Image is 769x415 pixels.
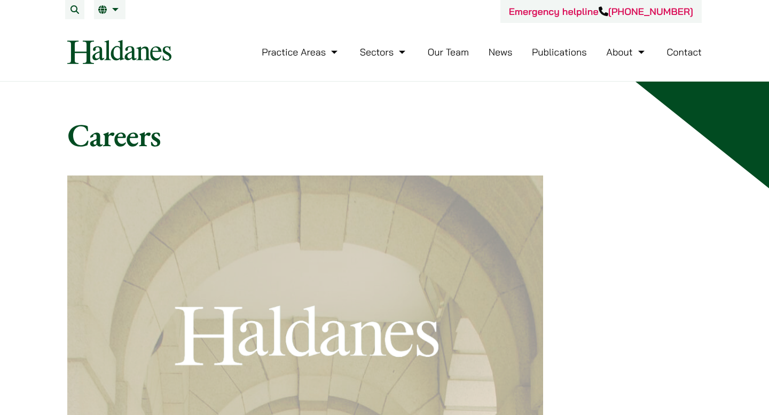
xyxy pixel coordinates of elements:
[489,46,513,58] a: News
[98,5,121,14] a: EN
[606,46,647,58] a: About
[360,46,408,58] a: Sectors
[428,46,469,58] a: Our Team
[67,40,171,64] img: Logo of Haldanes
[666,46,702,58] a: Contact
[262,46,340,58] a: Practice Areas
[509,5,693,18] a: Emergency helpline[PHONE_NUMBER]
[532,46,587,58] a: Publications
[67,116,702,154] h1: Careers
